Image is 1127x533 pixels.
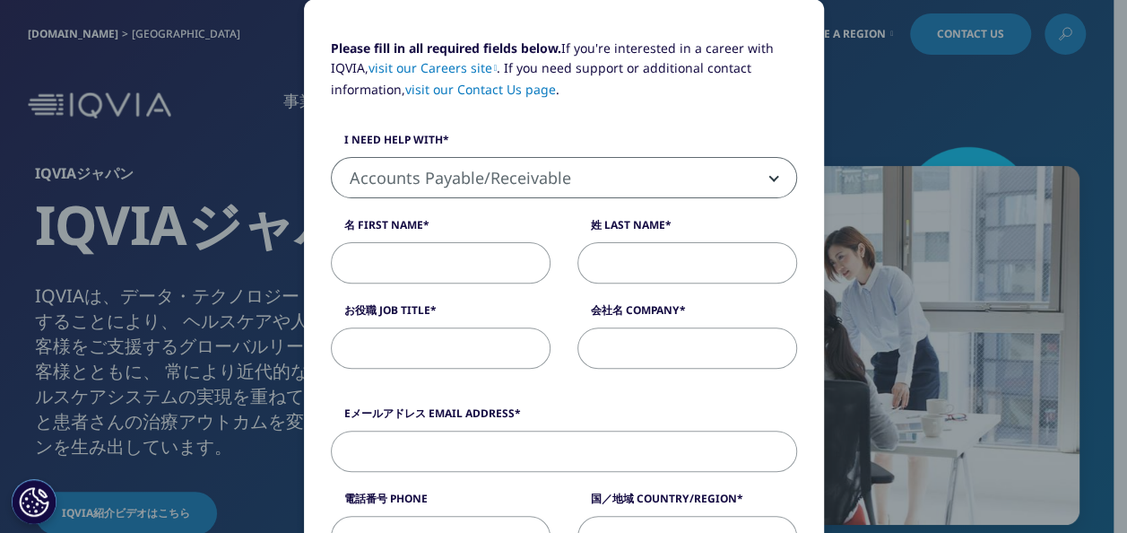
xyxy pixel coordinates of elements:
label: I need help with [331,132,797,157]
span: Accounts Payable/Receivable [332,158,796,199]
label: お役職 Job Title [331,302,550,328]
button: Cookie 設定 [12,479,56,524]
label: Eメールアドレス Email Address [331,406,797,431]
label: 姓 Last Name [577,217,797,242]
p: If you're interested in a career with IQVIA, . If you need support or additional contact informat... [331,39,797,113]
span: Accounts Payable/Receivable [331,157,797,198]
a: visit our Contact Us page [405,81,556,98]
label: 会社名 Company [577,302,797,328]
strong: Please fill in all required fields below. [331,39,561,57]
label: 名 First Name [331,217,550,242]
a: visit our Careers site [368,59,498,76]
label: 国／地域 Country/Region [577,491,797,516]
label: 電話番号 Phone [331,491,550,516]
